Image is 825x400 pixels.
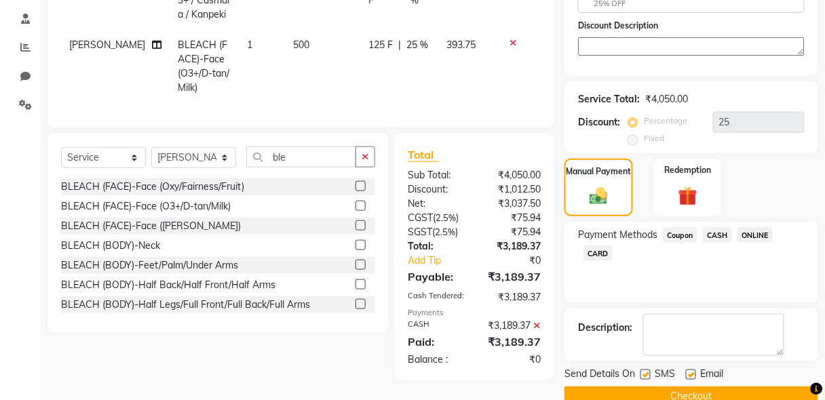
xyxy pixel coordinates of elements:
[474,197,551,211] div: ₹3,037.50
[408,212,433,224] span: CGST
[474,334,551,350] div: ₹3,189.37
[578,228,657,242] span: Payment Methods
[564,367,635,384] span: Send Details On
[408,307,541,319] div: Payments
[672,184,704,208] img: _gift.svg
[398,290,474,304] div: Cash Tendered:
[61,199,231,214] div: BLEACH (FACE)-Face (O3+/D-tan/Milk)
[474,290,551,304] div: ₹3,189.37
[398,239,474,254] div: Total:
[398,211,474,225] div: ( )
[578,92,640,106] div: Service Total:
[368,38,393,52] span: 125 F
[645,92,688,106] div: ₹4,050.00
[644,115,687,127] label: Percentage
[398,197,474,211] div: Net:
[474,239,551,254] div: ₹3,189.37
[61,239,160,253] div: BLEACH (BODY)-Neck
[61,219,241,233] div: BLEACH (FACE)-Face ([PERSON_NAME])
[246,146,356,167] input: Search or Scan
[700,367,723,384] span: Email
[398,168,474,182] div: Sub Total:
[69,39,145,51] span: [PERSON_NAME]
[474,182,551,197] div: ₹1,012.50
[474,319,551,333] div: ₹3,189.37
[398,319,474,333] div: CASH
[398,268,474,285] div: Payable:
[644,132,664,144] label: Fixed
[737,227,773,243] span: ONLINE
[578,115,620,129] div: Discount:
[447,39,476,51] span: 393.75
[61,278,275,292] div: BLEACH (BODY)-Half Back/Half Front/Half Arms
[474,353,551,367] div: ₹0
[474,211,551,225] div: ₹75.94
[567,165,632,178] label: Manual Payment
[584,186,613,206] img: _cash.svg
[406,38,428,52] span: 25 %
[398,353,474,367] div: Balance :
[398,38,401,52] span: |
[178,39,229,94] span: BLEACH (FACE)-Face (O3+/D-tan/Milk)
[435,226,455,237] span: 2.5%
[578,321,632,335] div: Description:
[474,225,551,239] div: ₹75.94
[408,226,432,238] span: SGST
[578,20,658,32] label: Discount Description
[398,182,474,197] div: Discount:
[474,168,551,182] div: ₹4,050.00
[398,225,474,239] div: ( )
[398,334,474,350] div: Paid:
[61,258,238,273] div: BLEACH (BODY)-Feet/Palm/Under Arms
[61,298,310,312] div: BLEACH (BODY)-Half Legs/Full Front/Full Back/Full Arms
[247,39,252,51] span: 1
[293,39,309,51] span: 500
[663,227,697,243] span: Coupon
[655,367,675,384] span: SMS
[61,180,244,194] div: BLEACH (FACE)-Face (Oxy/Fairness/Fruit)
[474,268,551,285] div: ₹3,189.37
[398,254,487,268] a: Add Tip
[664,164,711,176] label: Redemption
[583,245,613,261] span: CARD
[487,254,551,268] div: ₹0
[408,148,439,162] span: Total
[703,227,732,243] span: CASH
[436,212,456,223] span: 2.5%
